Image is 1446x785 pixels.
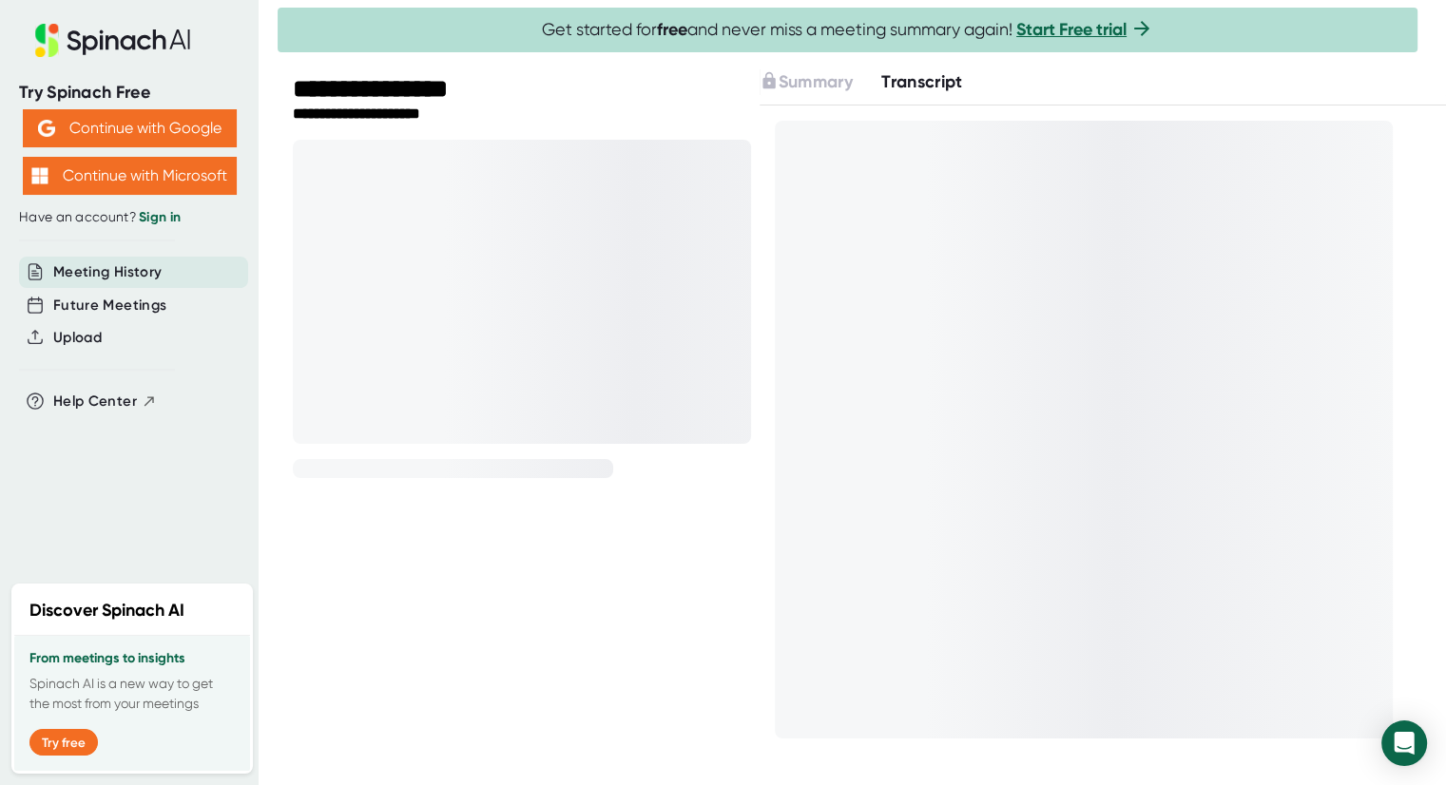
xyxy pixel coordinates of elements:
[1381,720,1427,766] div: Open Intercom Messenger
[53,295,166,316] button: Future Meetings
[760,69,881,95] div: Upgrade to access
[542,19,1153,41] span: Get started for and never miss a meeting summary again!
[139,209,181,225] a: Sign in
[29,598,184,623] h2: Discover Spinach AI
[760,69,853,95] button: Summary
[23,109,237,147] button: Continue with Google
[881,69,963,95] button: Transcript
[29,651,235,666] h3: From meetings to insights
[19,209,240,226] div: Have an account?
[19,82,240,104] div: Try Spinach Free
[881,71,963,92] span: Transcript
[1016,19,1127,40] a: Start Free trial
[53,391,137,412] span: Help Center
[38,120,55,137] img: Aehbyd4JwY73AAAAAElFTkSuQmCC
[23,157,237,195] button: Continue with Microsoft
[53,391,157,412] button: Help Center
[53,261,162,283] button: Meeting History
[53,327,102,349] button: Upload
[779,71,853,92] span: Summary
[29,674,235,714] p: Spinach AI is a new way to get the most from your meetings
[29,729,98,756] button: Try free
[657,19,687,40] b: free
